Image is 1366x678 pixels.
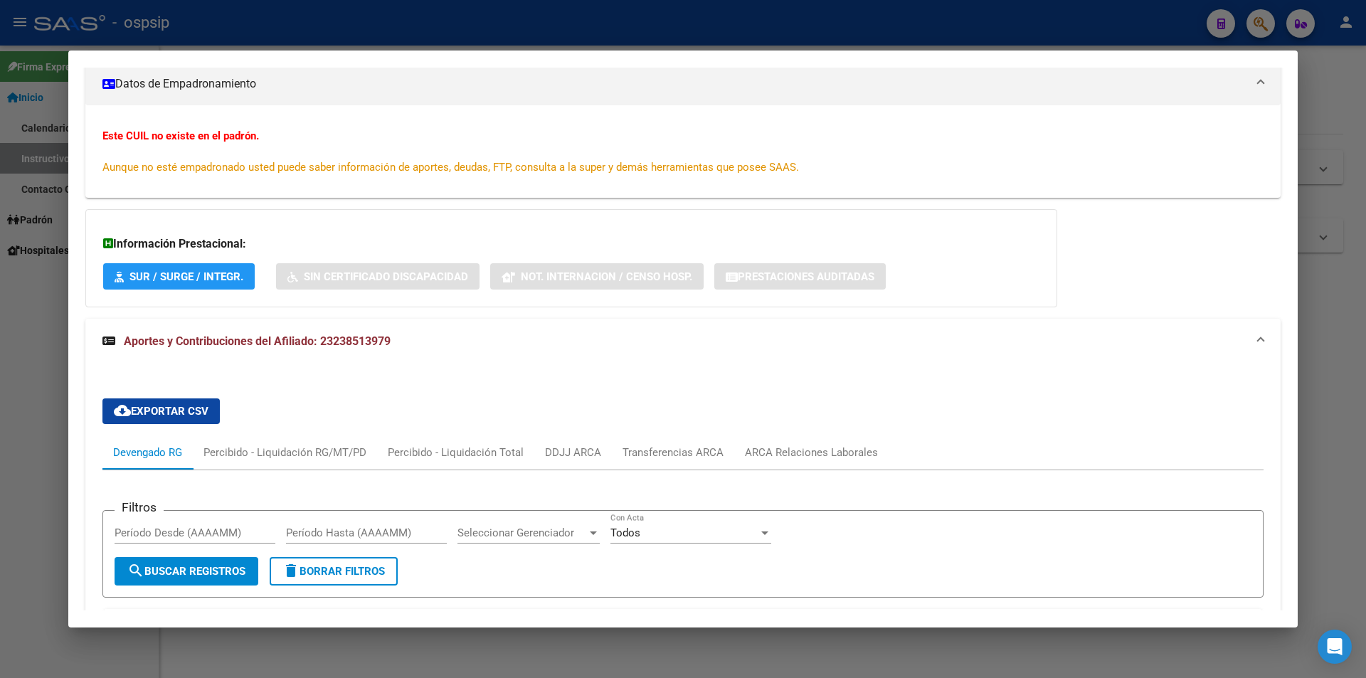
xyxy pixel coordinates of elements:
[304,270,468,283] span: Sin Certificado Discapacidad
[553,609,624,672] datatable-header-cell: DJ Total
[923,609,937,672] datatable-header-cell: |
[282,565,385,578] span: Borrar Filtros
[325,609,389,672] datatable-header-cell: Acta Fisca.
[85,319,1281,364] mat-expansion-panel-header: Aportes y Contribuciones del Afiliado: 23238513979
[1008,609,1079,672] datatable-header-cell: DJ Contr. Total
[282,562,300,579] mat-icon: delete
[115,499,164,515] h3: Filtros
[311,609,325,672] datatable-header-cell: |
[102,129,259,142] strong: Este CUIL no existe en el padrón.
[388,445,524,460] div: Percibido - Liquidación Total
[114,405,208,418] span: Exportar CSV
[85,105,1281,198] div: Datos de Empadronamiento
[127,565,245,578] span: Buscar Registros
[521,270,692,283] span: Not. Internacion / Censo Hosp.
[127,562,144,579] mat-icon: search
[276,263,480,290] button: Sin Certificado Discapacidad
[490,263,704,290] button: Not. Internacion / Censo Hosp.
[124,334,391,348] span: Aportes y Contribuciones del Afiliado: 23238513979
[389,609,403,672] datatable-header-cell: |
[1318,630,1352,664] div: Open Intercom Messenger
[695,609,709,672] datatable-header-cell: |
[623,445,724,460] div: Transferencias ARCA
[102,398,220,424] button: Exportar CSV
[780,609,852,672] datatable-header-cell: DJ Aporte Total
[482,609,553,672] datatable-header-cell: Dif DDJJ y Trf.
[852,609,923,672] datatable-header-cell: Transferido Aporte
[102,161,799,174] span: Aunque no esté empadronado usted puede saber información de aportes, deudas, FTP, consulta a la s...
[1236,609,1307,672] datatable-header-cell: Intereses Aporte
[115,557,258,586] button: Buscar Registros
[457,526,587,539] span: Seleccionar Gerenciador
[203,445,366,460] div: Percibido - Liquidación RG/MT/PD
[1079,609,1150,672] datatable-header-cell: Trf Contr.
[624,609,695,672] datatable-header-cell: Tot. Trf. Bruto
[105,609,162,672] datatable-header-cell: Período
[714,263,886,290] button: Prestaciones Auditadas
[745,445,878,460] div: ARCA Relaciones Laborales
[129,270,243,283] span: SUR / SURGE / INTEGR.
[738,270,874,283] span: Prestaciones Auditadas
[85,63,1281,105] mat-expansion-panel-header: Datos de Empadronamiento
[102,75,1246,92] mat-panel-title: Datos de Empadronamiento
[709,609,780,672] datatable-header-cell: Deuda Aporte
[103,235,1039,253] h3: Información Prestacional:
[1150,609,1165,672] datatable-header-cell: |
[240,609,311,672] datatable-header-cell: Deuda
[162,609,240,672] datatable-header-cell: CUIT
[270,557,398,586] button: Borrar Filtros
[937,609,1008,672] datatable-header-cell: Deuda Contr.
[113,445,182,460] div: Devengado RG
[1165,609,1236,672] datatable-header-cell: Intereses Contr.
[114,402,131,419] mat-icon: cloud_download
[545,445,601,460] div: DDJJ ARCA
[610,526,640,539] span: Todos
[403,609,482,672] datatable-header-cell: Deuda Bruta x ARCA
[103,263,255,290] button: SUR / SURGE / INTEGR.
